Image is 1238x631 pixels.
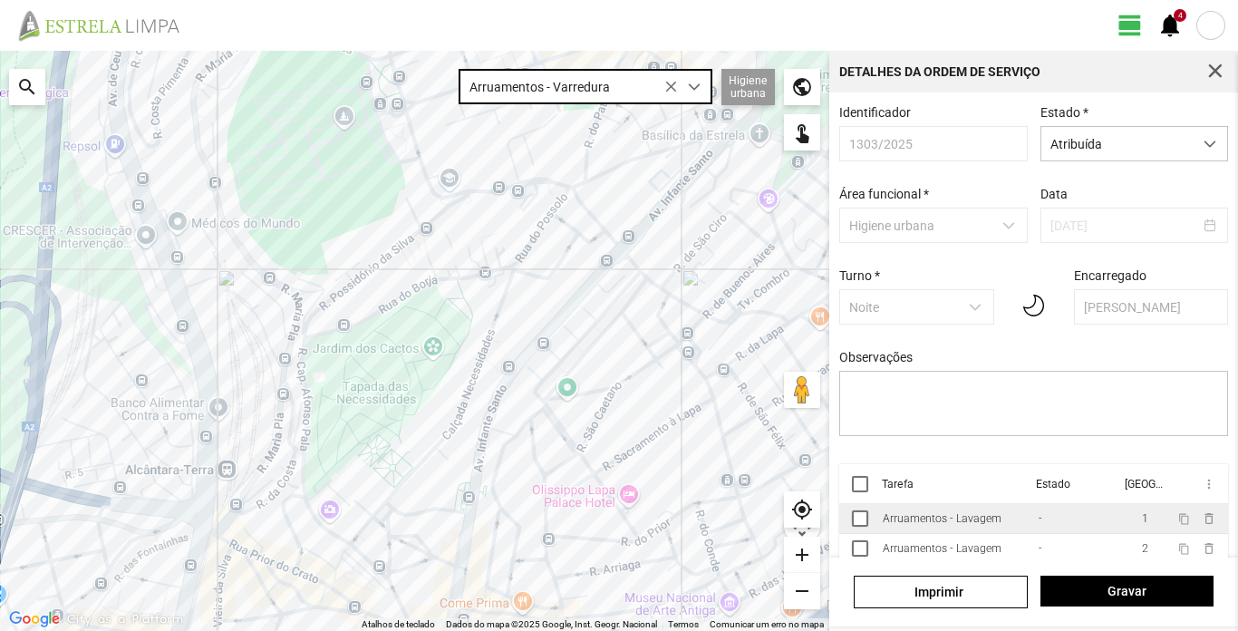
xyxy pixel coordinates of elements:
[882,478,914,490] div: Tarefa
[1177,541,1192,556] button: content_copy
[1074,268,1146,283] label: Encarregado
[710,619,824,629] a: Comunicar um erro no mapa
[1156,12,1184,39] span: notifications
[1035,478,1069,490] div: Estado
[1041,127,1193,160] span: Atribuída
[1201,477,1215,491] span: more_vert
[362,618,435,631] button: Atalhos de teclado
[883,542,1001,555] div: Arruamentos - Lavagem
[1040,576,1214,607] button: Gravar
[677,70,712,103] div: dropdown trigger
[784,69,820,105] div: public
[839,187,929,201] label: Área funcional *
[1040,187,1068,201] label: Data
[446,619,657,629] span: Dados do mapa ©2025 Google, Inst. Geogr. Nacional
[1023,286,1045,325] img: 01n.svg
[1201,541,1215,556] span: delete_outline
[1201,511,1215,526] span: delete_outline
[5,607,64,631] a: Abrir esta área no Google Maps (abre uma nova janela)
[839,105,911,120] label: Identificador
[13,9,199,42] img: file
[784,372,820,408] button: Arraste o Pegman para o mapa para abrir o Street View
[839,65,1040,78] div: Detalhes da Ordem de Serviço
[883,512,1001,525] div: Arruamentos - Lavagem
[1124,478,1162,490] div: [GEOGRAPHIC_DATA]
[721,69,775,105] div: Higiene urbana
[5,607,64,631] img: Google
[1174,9,1186,22] div: 4
[459,70,677,103] span: Arruamentos - Varredura
[839,268,880,283] label: Turno *
[1049,584,1204,598] span: Gravar
[1038,512,1041,525] div: -
[1177,511,1192,526] button: content_copy
[1177,513,1189,525] span: content_copy
[1177,543,1189,555] span: content_copy
[668,619,699,629] a: Termos (abre num novo separador)
[784,573,820,609] div: remove
[784,114,820,150] div: touch_app
[1142,542,1148,555] span: 2
[784,537,820,573] div: add
[1040,105,1088,120] label: Estado *
[9,69,45,105] div: search
[854,576,1027,608] a: Imprimir
[1142,512,1148,525] span: 1
[1193,127,1228,160] div: dropdown trigger
[784,491,820,528] div: my_location
[1117,12,1144,39] span: view_day
[1038,542,1041,555] div: -
[839,350,913,364] label: Observações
